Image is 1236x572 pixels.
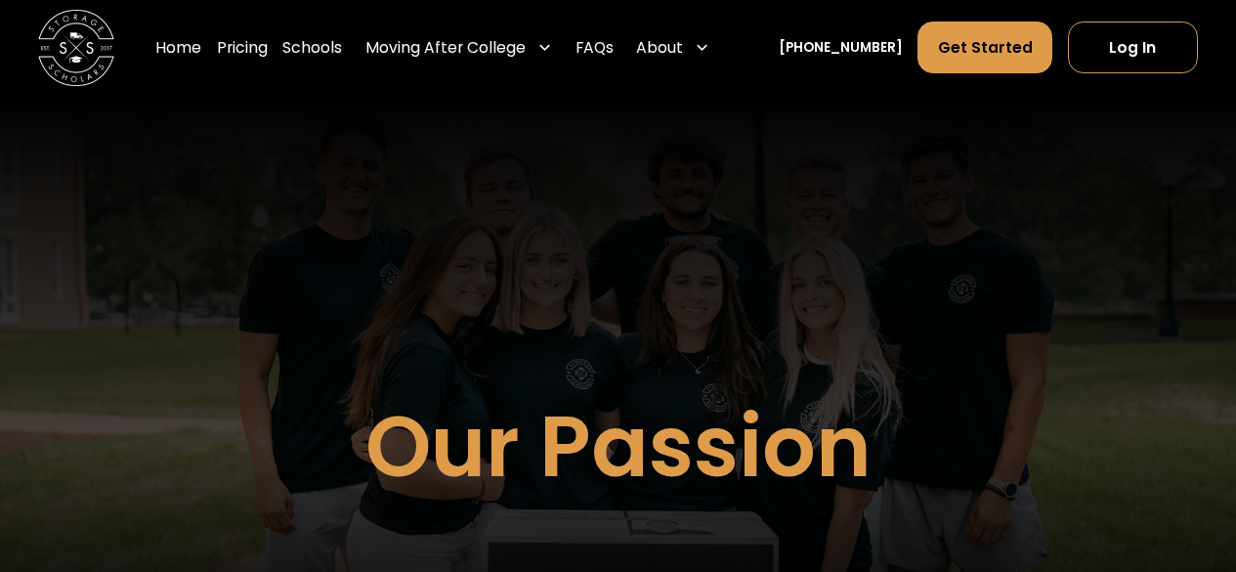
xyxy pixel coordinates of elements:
[779,38,903,59] a: [PHONE_NUMBER]
[365,36,526,59] div: Moving After College
[636,36,683,59] div: About
[155,22,201,75] a: Home
[628,22,717,75] div: About
[358,22,560,75] div: Moving After College
[365,401,872,494] h1: Our Passion
[1068,22,1198,73] a: Log In
[38,10,114,86] img: Storage Scholars main logo
[282,22,342,75] a: Schools
[917,22,1052,73] a: Get Started
[217,22,268,75] a: Pricing
[38,10,114,86] a: home
[575,22,614,75] a: FAQs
